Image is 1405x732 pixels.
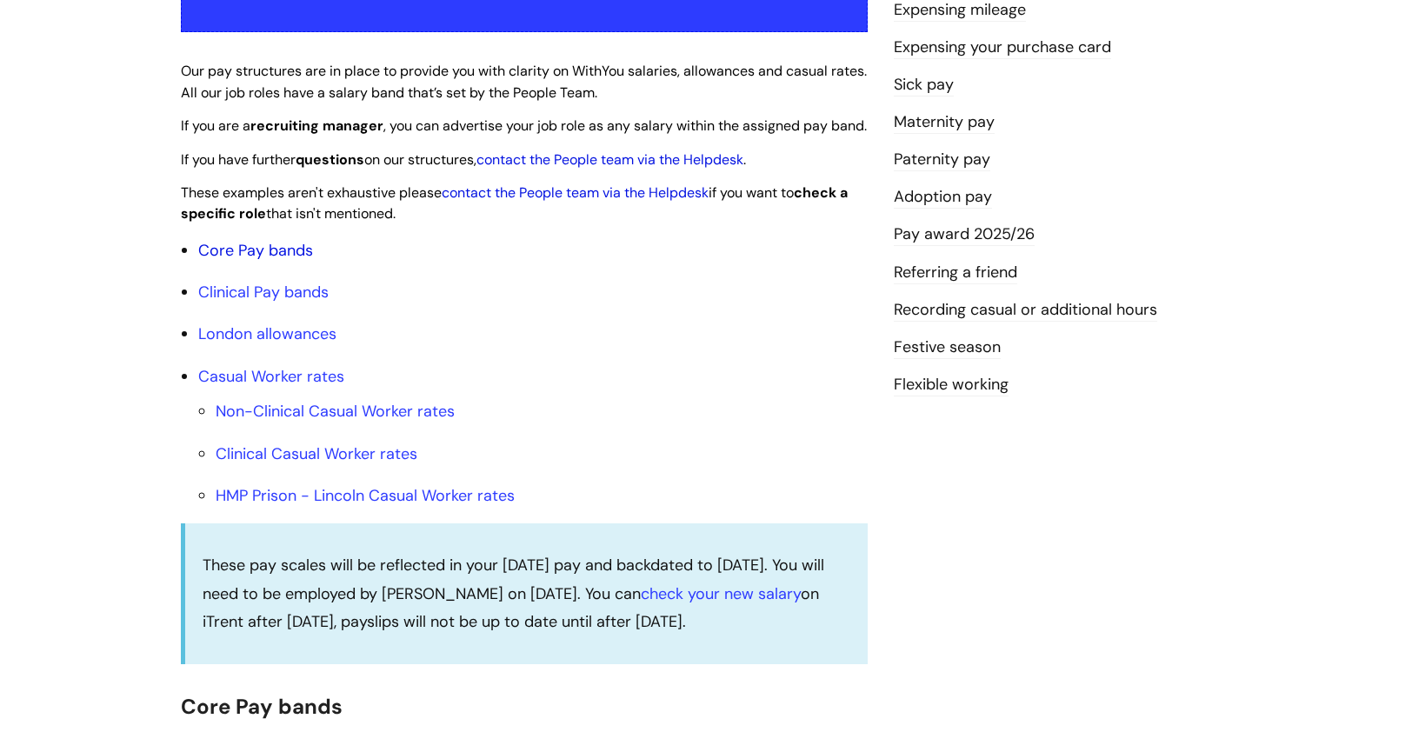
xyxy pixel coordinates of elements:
strong: questions [296,150,364,169]
a: Non-Clinical Casual Worker rates [216,401,455,422]
a: Maternity pay [894,111,995,134]
a: Adoption pay [894,186,992,209]
a: check your new salary [641,583,801,604]
a: Flexible working [894,374,1009,396]
p: These pay scales will be reflected in your [DATE] pay and backdated to [DATE]. You will need to b... [203,551,850,636]
a: Paternity pay [894,149,990,171]
span: If you have further on our structures, . [181,150,746,169]
a: Core Pay bands [198,240,313,261]
span: Our pay structures are in place to provide you with clarity on WithYou salaries, allowances and c... [181,62,867,102]
span: Core Pay bands [181,693,343,720]
a: contact the People team via the Helpdesk [476,150,743,169]
a: Clinical Pay bands [198,282,329,303]
a: Referring a friend [894,262,1017,284]
a: Casual Worker rates [198,366,344,387]
strong: recruiting manager [250,116,383,135]
a: Pay award 2025/26 [894,223,1035,246]
a: London allowances [198,323,336,344]
a: Recording casual or additional hours [894,299,1157,322]
a: HMP Prison - Lincoln Casual Worker rates [216,485,515,506]
a: Festive season [894,336,1001,359]
span: These examples aren't exhaustive please if you want to that isn't mentioned. [181,183,848,223]
a: Sick pay [894,74,954,96]
a: Expensing your purchase card [894,37,1111,59]
span: If you are a , you can advertise your job role as any salary within the assigned pay band. [181,116,867,135]
a: Clinical Casual Worker rates [216,443,417,464]
a: contact the People team via the Helpdesk [442,183,709,202]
